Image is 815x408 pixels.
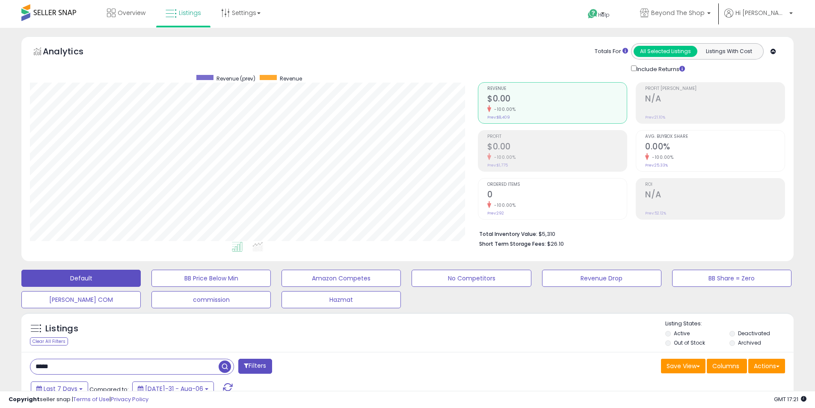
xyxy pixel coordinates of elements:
[645,182,785,187] span: ROI
[487,86,627,91] span: Revenue
[179,9,201,17] span: Listings
[9,396,148,404] div: seller snap | |
[282,291,401,308] button: Hazmat
[774,395,806,403] span: 2025-08-14 17:21 GMT
[9,395,40,403] strong: Copyright
[587,9,598,19] i: Get Help
[487,115,510,120] small: Prev: $8,409
[487,142,627,153] h2: $0.00
[89,385,129,393] span: Compared to:
[724,9,793,28] a: Hi [PERSON_NAME]
[595,48,628,56] div: Totals For
[645,86,785,91] span: Profit [PERSON_NAME]
[645,190,785,201] h2: N/A
[547,240,564,248] span: $26.10
[21,270,141,287] button: Default
[21,291,141,308] button: [PERSON_NAME] COM
[487,94,627,105] h2: $0.00
[645,163,668,168] small: Prev: 25.33%
[151,270,271,287] button: BB Price Below Min
[151,291,271,308] button: commission
[282,270,401,287] button: Amazon Competes
[645,142,785,153] h2: 0.00%
[748,359,785,373] button: Actions
[145,384,203,393] span: [DATE]-31 - Aug-06
[645,115,665,120] small: Prev: 21.10%
[697,46,761,57] button: Listings With Cost
[487,134,627,139] span: Profit
[645,134,785,139] span: Avg. Buybox Share
[665,320,794,328] p: Listing States:
[238,359,272,374] button: Filters
[645,211,666,216] small: Prev: 52.12%
[31,381,88,396] button: Last 7 Days
[707,359,747,373] button: Columns
[487,211,504,216] small: Prev: 292
[625,64,695,74] div: Include Returns
[216,75,255,82] span: Revenue (prev)
[712,362,739,370] span: Columns
[280,75,302,82] span: Revenue
[73,395,110,403] a: Terms of Use
[649,154,673,161] small: -100.00%
[491,106,516,113] small: -100.00%
[645,94,785,105] h2: N/A
[111,395,148,403] a: Privacy Policy
[118,9,145,17] span: Overview
[542,270,661,287] button: Revenue Drop
[738,339,761,346] label: Archived
[132,381,214,396] button: [DATE]-31 - Aug-06
[491,154,516,161] small: -100.00%
[634,46,697,57] button: All Selected Listings
[672,270,791,287] button: BB Share = Zero
[479,228,779,238] li: $5,310
[487,190,627,201] h2: 0
[738,330,770,337] label: Deactivated
[412,270,531,287] button: No Competitors
[651,9,705,17] span: Beyond The Shop
[735,9,787,17] span: Hi [PERSON_NAME]
[43,45,100,60] h5: Analytics
[674,330,690,337] label: Active
[487,182,627,187] span: Ordered Items
[598,11,610,18] span: Help
[487,163,508,168] small: Prev: $1,775
[674,339,705,346] label: Out of Stock
[479,230,537,238] b: Total Inventory Value:
[581,2,626,28] a: Help
[491,202,516,208] small: -100.00%
[44,384,77,393] span: Last 7 Days
[479,240,546,247] b: Short Term Storage Fees:
[661,359,705,373] button: Save View
[30,337,68,345] div: Clear All Filters
[45,323,78,335] h5: Listings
